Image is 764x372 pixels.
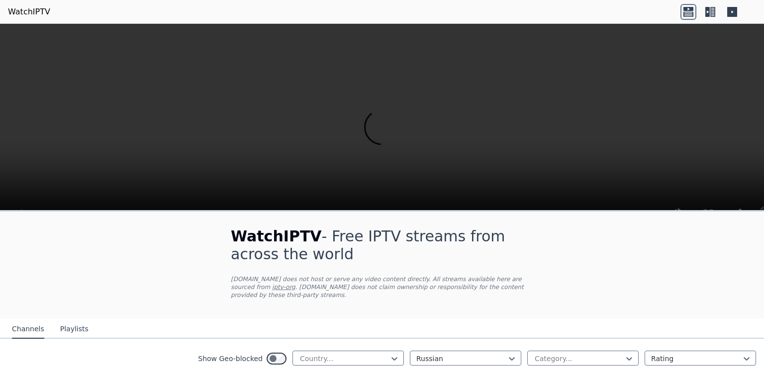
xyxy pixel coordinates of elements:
label: Show Geo-blocked [198,354,263,364]
h1: - Free IPTV streams from across the world [231,227,533,263]
button: Channels [12,320,44,339]
a: iptv-org [272,284,295,291]
button: Playlists [60,320,89,339]
a: WatchIPTV [8,6,50,18]
span: WatchIPTV [231,227,322,245]
p: [DOMAIN_NAME] does not host or serve any video content directly. All streams available here are s... [231,275,533,299]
